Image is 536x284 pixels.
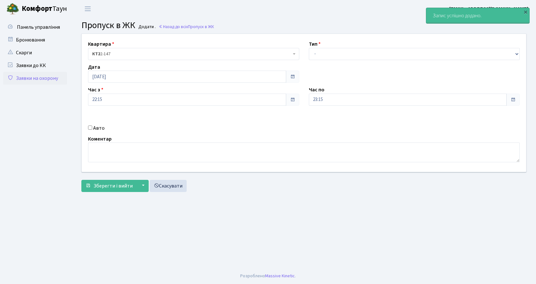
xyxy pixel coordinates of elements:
span: Пропуск в ЖК [81,19,135,32]
button: Зберегти і вийти [81,180,137,192]
a: Заявки на охорону [3,72,67,85]
span: Таун [22,4,67,14]
label: Авто [93,124,105,132]
a: Скасувати [150,180,187,192]
span: Пропуск в ЖК [188,24,214,30]
a: Бронювання [3,34,67,46]
label: Час по [309,86,324,94]
a: Назад до всіхПропуск в ЖК [159,24,214,30]
label: Коментар [88,135,112,142]
div: × [522,9,529,15]
a: Скарги [3,46,67,59]
a: Massive Kinetic [265,272,295,279]
div: Запис успішно додано. [426,8,529,23]
label: Дата [88,63,100,71]
label: Тип [309,40,321,48]
span: <b>КТ2</b>&nbsp;&nbsp;&nbsp;2-147 [92,51,291,57]
label: Квартира [88,40,114,48]
span: Зберегти і вийти [93,182,133,189]
button: Переключити навігацію [80,4,96,14]
b: Комфорт [22,4,52,14]
b: [EMAIL_ADDRESS][DOMAIN_NAME] [449,5,528,12]
small: Додати . [137,24,156,30]
label: Час з [88,86,103,94]
span: <b>КТ2</b>&nbsp;&nbsp;&nbsp;2-147 [88,48,299,60]
b: КТ2 [92,51,100,57]
a: Панель управління [3,21,67,34]
a: [EMAIL_ADDRESS][DOMAIN_NAME] [449,5,528,13]
img: logo.png [6,3,19,15]
a: Заявки до КК [3,59,67,72]
span: Панель управління [17,24,60,31]
div: Розроблено . [240,272,296,280]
